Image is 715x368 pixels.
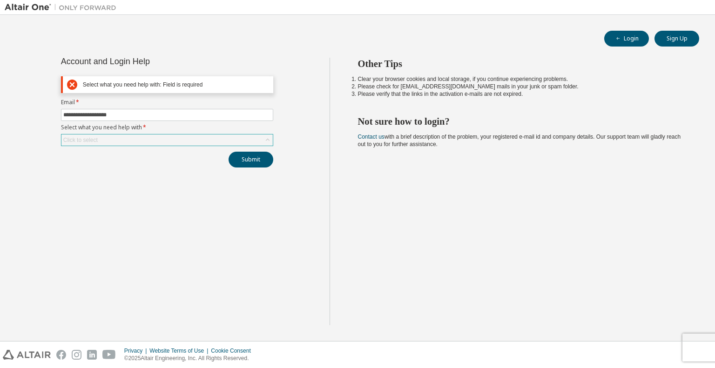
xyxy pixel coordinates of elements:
img: youtube.svg [102,350,116,360]
div: Click to select [63,136,98,144]
img: linkedin.svg [87,350,97,360]
div: Click to select [61,134,273,146]
div: Account and Login Help [61,58,231,65]
button: Sign Up [654,31,699,47]
h2: Not sure how to login? [358,115,683,127]
button: Submit [229,152,273,167]
div: Privacy [124,347,149,355]
div: Website Terms of Use [149,347,211,355]
div: Cookie Consent [211,347,256,355]
div: Select what you need help with: Field is required [83,81,269,88]
label: Email [61,99,273,106]
img: facebook.svg [56,350,66,360]
img: instagram.svg [72,350,81,360]
img: Altair One [5,3,121,12]
span: with a brief description of the problem, your registered e-mail id and company details. Our suppo... [358,134,681,147]
a: Contact us [358,134,384,140]
button: Login [604,31,649,47]
li: Please check for [EMAIL_ADDRESS][DOMAIN_NAME] mails in your junk or spam folder. [358,83,683,90]
h2: Other Tips [358,58,683,70]
label: Select what you need help with [61,124,273,131]
img: altair_logo.svg [3,350,51,360]
p: © 2025 Altair Engineering, Inc. All Rights Reserved. [124,355,256,362]
li: Clear your browser cookies and local storage, if you continue experiencing problems. [358,75,683,83]
li: Please verify that the links in the activation e-mails are not expired. [358,90,683,98]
